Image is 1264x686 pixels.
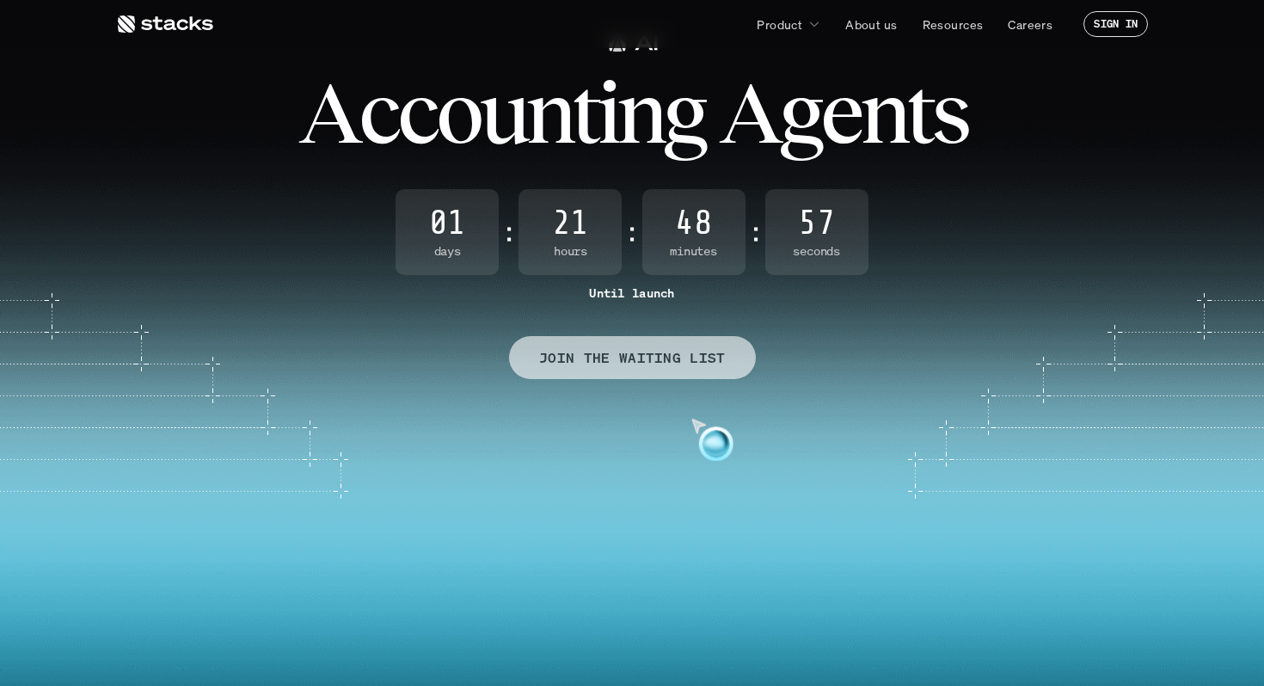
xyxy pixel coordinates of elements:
span: c [397,74,436,151]
p: Product [757,15,802,34]
a: Careers [997,9,1063,40]
span: t [906,74,931,151]
span: Days [396,244,499,259]
span: c [359,74,397,151]
p: About us [845,15,897,34]
span: 57 [765,206,868,241]
span: g [779,74,820,151]
span: Seconds [765,244,868,259]
span: 21 [518,206,622,241]
span: o [436,74,480,151]
a: About us [835,9,907,40]
span: A [298,74,359,151]
p: Careers [1008,15,1052,34]
span: 48 [642,206,746,241]
a: Resources [912,9,994,40]
span: n [617,74,663,151]
strong: : [502,217,515,247]
span: s [931,74,966,151]
strong: : [625,217,638,247]
span: n [860,74,906,151]
span: 01 [396,206,499,241]
span: i [597,74,617,151]
strong: : [749,217,762,247]
span: n [525,74,572,151]
span: g [663,74,704,151]
span: A [719,74,779,151]
p: JOIN THE WAITING LIST [539,346,726,371]
span: u [480,74,525,151]
span: Hours [518,244,622,259]
p: SIGN IN [1094,18,1138,30]
span: Minutes [642,244,746,259]
span: e [820,74,860,151]
p: Resources [923,15,984,34]
span: t [572,74,597,151]
a: SIGN IN [1083,11,1148,37]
